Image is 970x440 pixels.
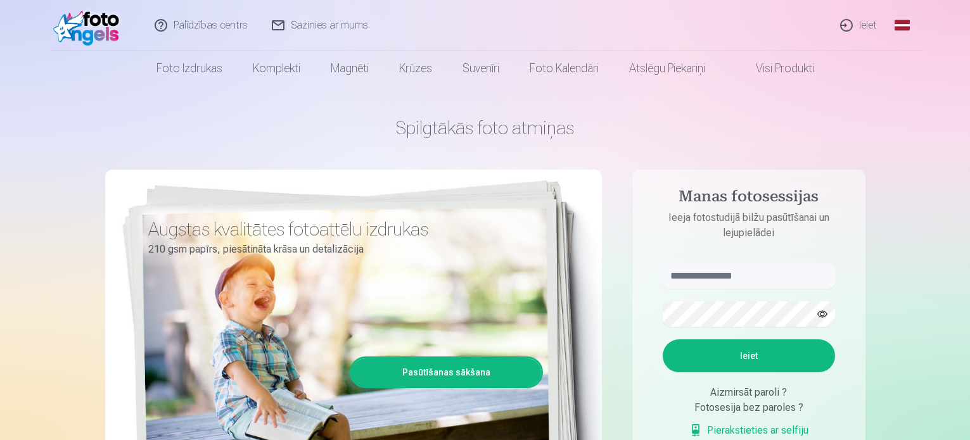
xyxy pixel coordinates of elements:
[53,5,126,46] img: /fa1
[352,358,541,386] a: Pasūtīšanas sākšana
[663,339,835,372] button: Ieiet
[614,51,720,86] a: Atslēgu piekariņi
[663,385,835,400] div: Aizmirsāt paroli ?
[384,51,447,86] a: Krūzes
[141,51,238,86] a: Foto izdrukas
[148,218,533,241] h3: Augstas kvalitātes fotoattēlu izdrukas
[148,241,533,258] p: 210 gsm papīrs, piesātināta krāsa un detalizācija
[650,187,848,210] h4: Manas fotosessijas
[105,116,865,139] h1: Spilgtākās foto atmiņas
[650,210,848,241] p: Ieeja fotostudijā bilžu pasūtīšanai un lejupielādei
[663,400,835,415] div: Fotosesija bez paroles ?
[447,51,514,86] a: Suvenīri
[720,51,829,86] a: Visi produkti
[689,423,808,438] a: Pierakstieties ar selfiju
[316,51,384,86] a: Magnēti
[514,51,614,86] a: Foto kalendāri
[238,51,316,86] a: Komplekti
